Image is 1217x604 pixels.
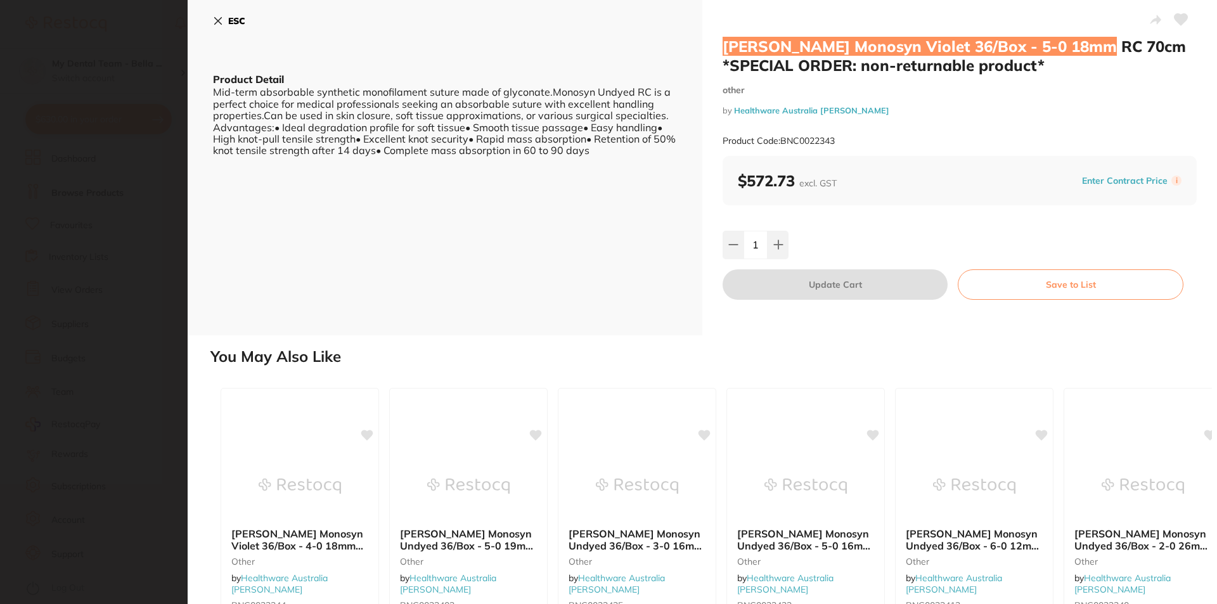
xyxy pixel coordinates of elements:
[737,556,874,567] small: other
[569,528,705,551] b: Braun Monosyn Undyed 36/Box - 3-0 16mm RC 70cm *SPECIAL ORDER: non-returnable product*
[1078,175,1171,187] button: Enter Contract Price
[228,15,245,27] b: ESC
[400,572,496,595] span: by
[569,572,665,595] a: Healthware Australia [PERSON_NAME]
[1074,572,1171,595] span: by
[231,572,328,595] a: Healthware Australia [PERSON_NAME]
[1074,528,1211,551] b: Braun Monosyn Undyed 36/Box - 2-0 26mm RC 70cm *SPECIAL ORDER: non-returnable product*
[906,528,1043,551] b: Braun Monosyn Undyed 36/Box - 6-0 12mm RC 70cm *SPECIAL ORDER: non-returnable product*
[213,10,245,32] button: ESC
[738,171,837,190] b: $572.73
[799,177,837,189] span: excl. GST
[723,136,835,146] small: Product Code: BNC0022343
[906,556,1043,567] small: other
[231,528,368,551] b: Braun Monosyn Violet 36/Box - 4-0 18mm RC 70cm *SPECIAL ORDER: non-returnable product*
[596,454,678,518] img: Braun Monosyn Undyed 36/Box - 3-0 16mm RC 70cm *SPECIAL ORDER: non-returnable product*
[723,106,1197,115] small: by
[737,572,834,595] a: Healthware Australia [PERSON_NAME]
[400,572,496,595] a: Healthware Australia [PERSON_NAME]
[737,572,834,595] span: by
[723,85,1197,96] small: other
[1171,176,1182,186] label: i
[213,86,677,156] div: Mid-term absorbable synthetic monofilament suture made of glyconate.Monosyn Undyed RC is a perfec...
[231,556,368,567] small: other
[231,572,328,595] span: by
[906,572,1002,595] a: Healthware Australia [PERSON_NAME]
[1074,556,1211,567] small: other
[933,454,1015,518] img: Braun Monosyn Undyed 36/Box - 6-0 12mm RC 70cm *SPECIAL ORDER: non-returnable product*
[210,348,1212,366] h2: You May Also Like
[427,454,510,518] img: Braun Monosyn Undyed 36/Box - 5-0 19mm RC 70cm *SPECIAL ORDER: non-returnable product*
[1074,572,1171,595] a: Healthware Australia [PERSON_NAME]
[958,269,1183,300] button: Save to List
[764,454,847,518] img: Braun Monosyn Undyed 36/Box - 5-0 16mm RC 70cm *SPECIAL ORDER: non-returnable product*
[1102,454,1184,518] img: Braun Monosyn Undyed 36/Box - 2-0 26mm RC 70cm *SPECIAL ORDER: non-returnable product*
[723,37,1197,75] h2: [PERSON_NAME] Monosyn Violet 36/Box - 5-0 18mm RC 70cm *SPECIAL ORDER: non-returnable product*
[400,556,537,567] small: other
[734,105,889,115] a: Healthware Australia [PERSON_NAME]
[259,454,341,518] img: Braun Monosyn Violet 36/Box - 4-0 18mm RC 70cm *SPECIAL ORDER: non-returnable product*
[213,73,284,86] b: Product Detail
[400,528,537,551] b: Braun Monosyn Undyed 36/Box - 5-0 19mm RC 70cm *SPECIAL ORDER: non-returnable product*
[737,528,874,551] b: Braun Monosyn Undyed 36/Box - 5-0 16mm RC 70cm *SPECIAL ORDER: non-returnable product*
[569,556,705,567] small: other
[569,572,665,595] span: by
[723,269,948,300] button: Update Cart
[906,572,1002,595] span: by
